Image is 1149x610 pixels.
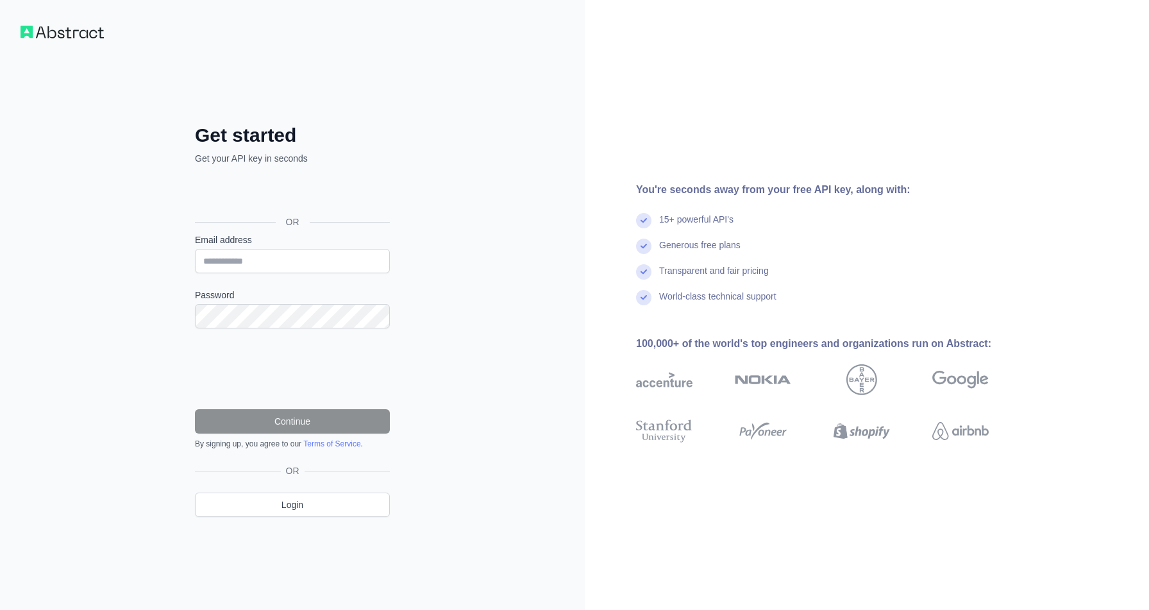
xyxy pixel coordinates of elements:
button: Continue [195,409,390,434]
iframe: reCAPTCHA [195,344,390,394]
div: By signing up, you agree to our . [195,439,390,449]
img: payoneer [735,417,791,445]
span: OR [281,464,305,477]
div: Transparent and fair pricing [659,264,769,290]
div: 15+ powerful API's [659,213,734,239]
label: Email address [195,233,390,246]
div: You're seconds away from your free API key, along with: [636,182,1030,198]
img: Workflow [21,26,104,38]
img: check mark [636,290,651,305]
img: check mark [636,239,651,254]
a: Login [195,493,390,517]
a: Terms of Service [303,439,360,448]
img: accenture [636,364,692,395]
img: google [932,364,989,395]
div: 100,000+ of the world's top engineers and organizations run on Abstract: [636,336,1030,352]
img: bayer [846,364,877,395]
img: check mark [636,213,651,228]
span: OR [276,216,310,228]
img: airbnb [932,417,989,445]
p: Get your API key in seconds [195,152,390,165]
iframe: Botão "Fazer login com o Google" [189,179,394,207]
div: World-class technical support [659,290,776,316]
div: Generous free plans [659,239,741,264]
h2: Get started [195,124,390,147]
label: Password [195,289,390,301]
img: shopify [834,417,890,445]
img: stanford university [636,417,692,445]
img: nokia [735,364,791,395]
img: check mark [636,264,651,280]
